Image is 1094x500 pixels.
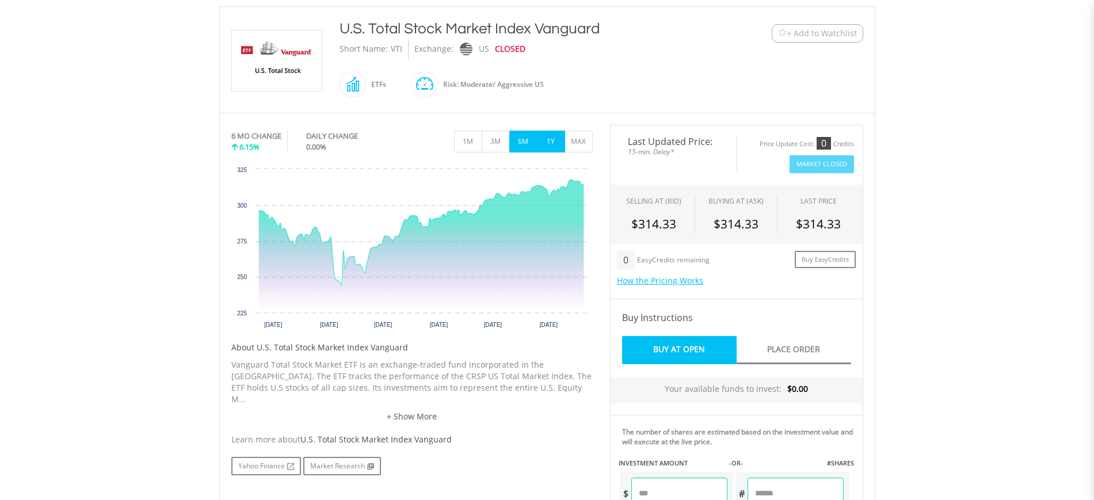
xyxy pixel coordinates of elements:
[619,146,728,157] span: 15-min. Delay*
[237,167,247,173] text: 325
[264,322,282,328] text: [DATE]
[833,140,854,148] div: Credits
[795,251,856,269] a: Buy EasyCredits
[231,411,593,422] a: + Show More
[319,322,338,328] text: [DATE]
[772,24,863,43] button: Watchlist + Add to Watchlist
[459,43,472,56] img: nasdaq.png
[622,427,858,446] div: The number of shares are estimated based on the investment value and will execute at the live price.
[237,310,247,316] text: 225
[637,256,710,266] div: EasyCredits remaining
[239,142,260,152] span: 6.15%
[483,322,502,328] text: [DATE]
[617,275,703,286] a: How the Pricing Works
[237,238,247,245] text: 275
[479,39,489,59] div: US
[482,131,510,152] button: 3M
[827,459,854,468] label: #SHARES
[373,322,392,328] text: [DATE]
[708,196,764,206] span: BUYING AT (ASK)
[340,39,388,59] div: Short Name:
[537,131,565,152] button: 1Y
[622,311,851,325] h4: Buy Instructions
[340,18,701,39] div: U.S. Total Stock Market Index Vanguard
[631,216,676,232] span: $314.33
[714,216,758,232] span: $314.33
[787,383,808,394] span: $0.00
[429,322,448,328] text: [DATE]
[778,29,787,37] img: Watchlist
[237,274,247,280] text: 250
[539,322,558,328] text: [DATE]
[231,359,593,405] p: Vanguard Total Stock Market ETF is an exchange-traded fund incorporated in the [GEOGRAPHIC_DATA]....
[619,137,728,146] span: Last Updated Price:
[801,196,837,206] div: LAST PRICE
[303,457,381,475] a: Market Research
[495,39,525,59] div: CLOSED
[365,71,386,98] div: ETFs
[565,131,593,152] button: MAX
[790,155,854,173] button: Market Closed
[509,131,538,152] button: 6M
[787,28,857,39] span: + Add to Watchlist
[231,342,593,353] h5: About U.S. Total Stock Market Index Vanguard
[231,163,593,336] svg: Interactive chart
[237,203,247,209] text: 300
[300,434,452,445] span: U.S. Total Stock Market Index Vanguard
[622,336,737,364] a: Buy At Open
[414,39,453,59] div: Exchange:
[817,137,831,150] div: 0
[737,336,851,364] a: Place Order
[391,39,402,59] div: VTI
[760,140,814,148] div: Price Update Cost:
[626,196,681,206] div: SELLING AT (BID)
[454,131,482,152] button: 1M
[306,142,326,152] span: 0.00%
[729,459,743,468] label: -OR-
[231,457,301,475] a: Yahoo Finance
[231,163,593,336] div: Chart. Highcharts interactive chart.
[437,71,544,98] div: Risk: Moderate/ Aggressive US
[617,251,635,269] div: 0
[234,30,320,91] img: EQU.US.VTI.png
[611,377,863,403] div: Your available funds to invest:
[231,131,281,142] div: 6 MO CHANGE
[796,216,841,232] span: $314.33
[231,434,593,445] div: Learn more about
[619,459,688,468] label: INVESTMENT AMOUNT
[306,131,397,142] div: DAILY CHANGE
